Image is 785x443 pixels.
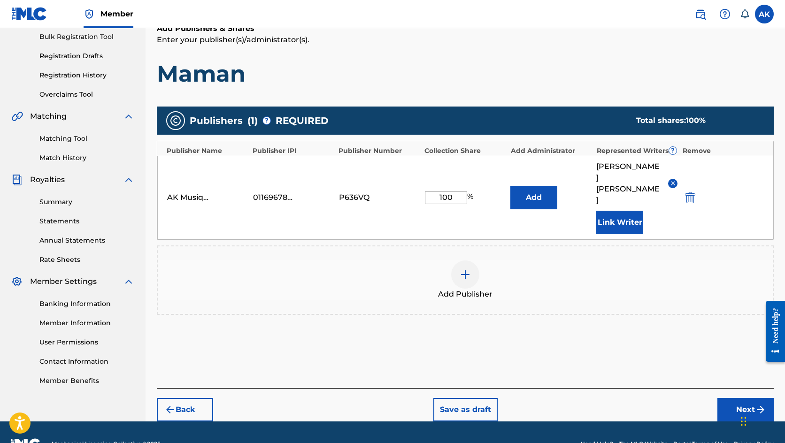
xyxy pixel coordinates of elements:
[511,146,592,156] div: Add Administrator
[39,153,134,163] a: Match History
[39,70,134,80] a: Registration History
[11,111,23,122] img: Matching
[123,174,134,185] img: expand
[39,376,134,386] a: Member Benefits
[100,8,133,19] span: Member
[669,147,677,154] span: ?
[39,236,134,245] a: Annual Statements
[597,146,678,156] div: Represented Writers
[39,134,134,144] a: Matching Tool
[247,114,258,128] span: ( 1 )
[190,114,243,128] span: Publishers
[683,146,764,156] div: Remove
[39,337,134,347] a: User Permissions
[39,51,134,61] a: Registration Drafts
[759,294,785,369] iframe: Resource Center
[39,299,134,309] a: Banking Information
[157,398,213,421] button: Back
[738,398,785,443] div: Widget de chat
[263,117,270,124] span: ?
[670,180,677,187] img: remove-from-list-button
[39,255,134,265] a: Rate Sheets
[164,404,176,415] img: 7ee5dd4eb1f8a8e3ef2f.svg
[11,174,23,185] img: Royalties
[467,191,476,204] span: %
[339,146,420,156] div: Publisher Number
[510,186,557,209] button: Add
[39,357,134,367] a: Contact Information
[167,146,248,156] div: Publisher Name
[433,398,498,421] button: Save as draft
[157,60,774,88] h1: Maman
[685,192,695,203] img: 12a2ab48e56ec057fbd8.svg
[39,318,134,328] a: Member Information
[170,115,181,126] img: publishers
[755,5,774,23] div: User Menu
[39,32,134,42] a: Bulk Registration Tool
[691,5,710,23] a: Public Search
[276,114,329,128] span: REQUIRED
[39,90,134,99] a: Overclaims Tool
[695,8,706,20] img: search
[596,161,661,206] span: [PERSON_NAME] [PERSON_NAME]
[438,289,493,300] span: Add Publisher
[30,174,65,185] span: Royalties
[123,111,134,122] img: expand
[157,34,774,46] p: Enter your publisher(s)/administrator(s).
[719,8,731,20] img: help
[84,8,95,20] img: Top Rightsholder
[11,276,23,287] img: Member Settings
[717,398,774,421] button: Next
[253,146,334,156] div: Publisher IPI
[740,9,749,19] div: Notifications
[30,111,67,122] span: Matching
[596,211,643,234] button: Link Writer
[123,276,134,287] img: expand
[157,23,774,34] h6: Add Publishers & Shares
[11,7,47,21] img: MLC Logo
[424,146,506,156] div: Collection Share
[460,269,471,280] img: add
[39,216,134,226] a: Statements
[741,407,747,435] div: Glisser
[39,197,134,207] a: Summary
[636,115,755,126] div: Total shares:
[738,398,785,443] iframe: Chat Widget
[686,116,706,125] span: 100 %
[30,276,97,287] span: Member Settings
[716,5,734,23] div: Help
